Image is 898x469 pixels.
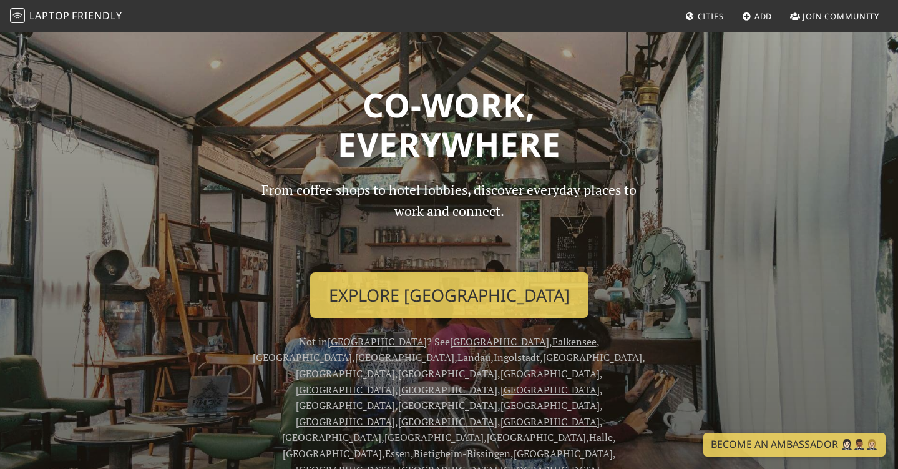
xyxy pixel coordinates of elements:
[494,350,540,364] a: Ingolstadt
[552,335,597,348] a: Falkensee
[543,350,642,364] a: [GEOGRAPHIC_DATA]
[414,447,510,460] a: Bietigheim-Bissingen
[45,85,854,164] h1: Co-work, Everywhere
[703,433,886,457] a: Become an Ambassador 🤵🏻‍♀️🤵🏾‍♂️🤵🏼‍♀️
[384,430,484,444] a: [GEOGRAPHIC_DATA]
[10,8,25,23] img: LaptopFriendly
[803,11,879,22] span: Join Community
[737,5,778,27] a: Add
[785,5,884,27] a: Join Community
[500,415,600,428] a: [GEOGRAPHIC_DATA]
[500,398,600,412] a: [GEOGRAPHIC_DATA]
[296,383,395,397] a: [GEOGRAPHIC_DATA]
[680,5,729,27] a: Cities
[310,272,588,318] a: Explore [GEOGRAPHIC_DATA]
[29,9,70,22] span: Laptop
[698,11,724,22] span: Cities
[514,447,613,460] a: [GEOGRAPHIC_DATA]
[398,367,497,380] a: [GEOGRAPHIC_DATA]
[500,383,600,397] a: [GEOGRAPHIC_DATA]
[72,9,122,22] span: Friendly
[398,398,497,412] a: [GEOGRAPHIC_DATA]
[398,415,497,428] a: [GEOGRAPHIC_DATA]
[253,350,352,364] a: [GEOGRAPHIC_DATA]
[296,367,395,380] a: [GEOGRAPHIC_DATA]
[296,415,395,428] a: [GEOGRAPHIC_DATA]
[296,398,395,412] a: [GEOGRAPHIC_DATA]
[450,335,549,348] a: [GEOGRAPHIC_DATA]
[283,447,382,460] a: [GEOGRAPHIC_DATA]
[282,430,381,444] a: [GEOGRAPHIC_DATA]
[10,6,122,27] a: LaptopFriendly LaptopFriendly
[385,447,411,460] a: Essen
[457,350,490,364] a: Landau
[355,350,454,364] a: [GEOGRAPHIC_DATA]
[589,430,613,444] a: Halle
[754,11,773,22] span: Add
[500,367,600,380] a: [GEOGRAPHIC_DATA]
[398,383,497,397] a: [GEOGRAPHIC_DATA]
[487,430,586,444] a: [GEOGRAPHIC_DATA]
[251,179,648,262] p: From coffee shops to hotel lobbies, discover everyday places to work and connect.
[328,335,427,348] a: [GEOGRAPHIC_DATA]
